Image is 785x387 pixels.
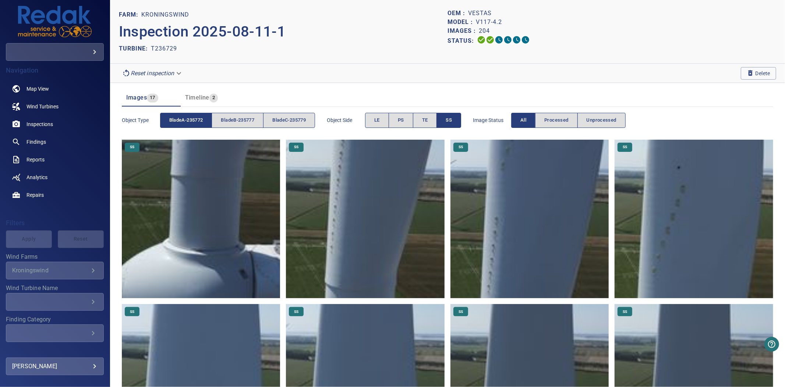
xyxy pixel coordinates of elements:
span: Timeline [185,94,209,101]
button: bladeC-235779 [263,113,315,128]
a: findings noActive [6,133,104,151]
label: Wind Farms [6,254,104,260]
span: bladeB-235777 [221,116,254,125]
span: SS [290,309,303,314]
button: Processed [535,113,577,128]
a: repairs noActive [6,186,104,204]
div: Wind Turbine Name [6,293,104,311]
button: bladeB-235777 [212,113,264,128]
p: Inspection 2025-08-11-1 [119,21,448,43]
span: PS [398,116,404,125]
p: Kroningswind [141,10,189,19]
button: All [511,113,535,128]
span: All [520,116,526,125]
h4: Filters [6,219,104,227]
span: Unprocessed [587,116,616,125]
span: Delete [747,69,770,77]
span: Image Status [473,116,511,124]
span: SS [125,309,139,314]
p: TURBINE: [119,44,151,53]
button: SS [436,113,461,128]
span: SS [454,309,467,314]
span: Analytics [26,174,47,181]
div: objectType [160,113,315,128]
svg: Classification 0% [521,35,530,44]
a: analytics noActive [6,168,104,186]
img: redakgreentrustgroup-logo [18,6,92,37]
span: 2 [209,94,218,102]
span: Object type [122,116,160,124]
a: inspections noActive [6,115,104,133]
p: FARM: [119,10,141,19]
svg: ML Processing 0% [503,35,512,44]
div: Finding Category [6,324,104,342]
div: objectSide [365,113,461,128]
button: TE [413,113,437,128]
span: Processed [544,116,568,125]
div: redakgreentrustgroup [6,43,104,61]
button: Delete [741,67,776,80]
div: Reset inspection [119,67,186,80]
a: reports noActive [6,151,104,168]
span: Inspections [26,121,53,128]
button: LE [365,113,389,128]
span: Wind Turbines [26,103,59,110]
span: TE [422,116,428,125]
span: Repairs [26,191,44,199]
div: Kroningswind [12,267,89,274]
p: V117-4.2 [476,18,502,27]
svg: Uploading 100% [477,35,486,44]
span: Reports [26,156,45,163]
label: Finding Category [6,317,104,322]
svg: Matching 0% [512,35,521,44]
button: Unprocessed [577,113,626,128]
p: Vestas [468,9,492,18]
span: Images [126,94,147,101]
p: 204 [479,27,490,35]
span: bladeC-235779 [272,116,306,125]
p: Images : [448,27,479,35]
button: PS [389,113,413,128]
span: SS [618,144,632,150]
span: bladeA-235772 [169,116,203,125]
div: imageStatus [511,113,626,128]
span: LE [374,116,380,125]
a: map noActive [6,80,104,98]
span: SS [125,144,139,150]
svg: Selecting 0% [495,35,503,44]
span: 17 [147,94,158,102]
h4: Navigation [6,67,104,74]
p: Status: [448,35,477,46]
svg: Data Formatted 100% [486,35,495,44]
div: [PERSON_NAME] [12,360,98,372]
span: SS [454,144,467,150]
span: SS [446,116,452,125]
p: Model : [448,18,476,27]
span: Findings [26,138,46,146]
p: T236729 [151,44,177,53]
span: Object Side [327,116,365,124]
p: OEM : [448,9,468,18]
a: windturbines noActive [6,98,104,115]
button: bladeA-235772 [160,113,212,128]
span: SS [290,144,303,150]
div: Wind Farms [6,262,104,279]
em: Reset inspection [131,70,174,77]
span: SS [618,309,632,314]
span: Map View [26,85,49,93]
label: Wind Turbine Name [6,285,104,291]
